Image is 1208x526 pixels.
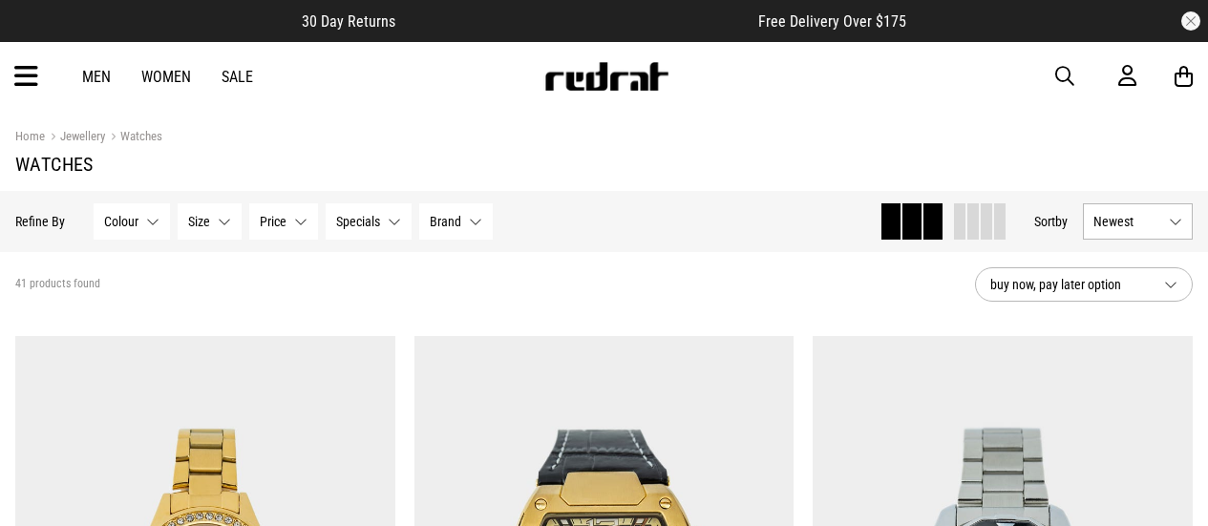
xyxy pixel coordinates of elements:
button: Sortby [1034,210,1068,233]
a: Jewellery [45,129,105,147]
span: Newest [1093,214,1161,229]
button: Specials [326,203,412,240]
button: Newest [1083,203,1193,240]
span: Specials [336,214,380,229]
span: 30 Day Returns [302,12,395,31]
a: Men [82,68,111,86]
a: Women [141,68,191,86]
button: buy now, pay later option [975,267,1193,302]
iframe: Customer reviews powered by Trustpilot [434,11,720,31]
h1: Watches [15,153,1193,176]
p: Refine By [15,214,65,229]
a: Sale [222,68,253,86]
img: Redrat logo [543,62,669,91]
button: Size [178,203,242,240]
span: Size [188,214,210,229]
span: Free Delivery Over $175 [758,12,906,31]
button: Brand [419,203,493,240]
span: by [1055,214,1068,229]
span: 41 products found [15,277,100,292]
a: Home [15,129,45,143]
button: Price [249,203,318,240]
span: Price [260,214,286,229]
a: Watches [105,129,162,147]
span: buy now, pay later option [990,273,1149,296]
button: Colour [94,203,170,240]
span: Brand [430,214,461,229]
span: Colour [104,214,138,229]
